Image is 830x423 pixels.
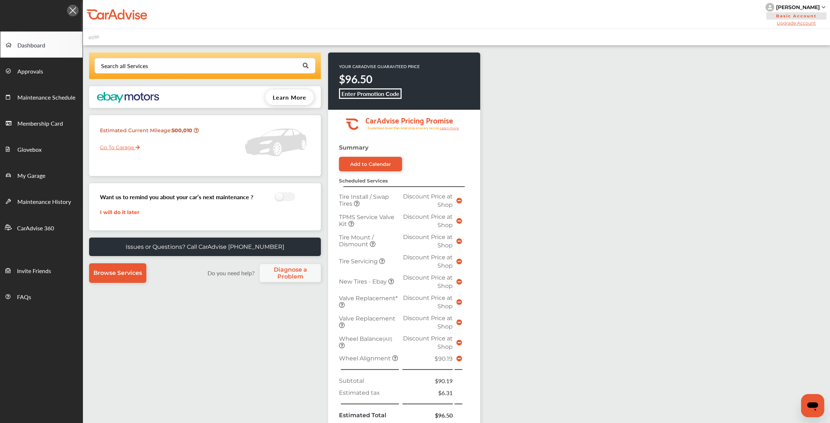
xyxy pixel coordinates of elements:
[339,214,394,227] span: TPMS Service Valve Kit
[339,193,389,207] span: Tire Install / Swap Tires
[337,375,401,387] td: Subtotal
[204,269,258,277] label: Do you need help?
[0,32,83,58] a: Dashboard
[95,124,201,143] div: Estimated Current Mileage :
[403,315,453,330] span: Discount Price at Shop
[776,4,820,11] div: [PERSON_NAME]
[401,387,454,399] td: $6.31
[100,193,253,201] h3: Want us to remind you about your car’s next maintenance ?
[100,209,139,215] a: I will do it later
[383,336,392,342] small: (All)
[339,234,374,248] span: Tire Mount / Dismount
[245,119,306,166] img: placeholder_car.5a1ece94.svg
[339,178,388,184] strong: Scheduled Services
[17,267,51,276] span: Invite Friends
[339,335,392,342] span: Wheel Balance
[0,136,83,162] a: Glovebox
[341,89,399,98] b: Enter Promotion Code
[766,12,826,20] span: Basic Account
[0,188,83,214] a: Maintenance History
[17,93,75,102] span: Maintenance Schedule
[88,33,99,42] img: placeholder_car.fcab19be.svg
[95,139,140,152] a: Go To Garage
[403,213,453,229] span: Discount Price at Shop
[263,266,317,280] span: Diagnose a Problem
[273,93,306,101] span: Learn More
[339,71,372,87] strong: $96.50
[17,293,31,302] span: FAQs
[17,145,42,155] span: Glovebox
[403,254,453,269] span: Discount Price at Shop
[403,294,453,310] span: Discount Price at Shop
[401,375,454,387] td: $90.19
[17,41,45,50] span: Dashboard
[17,67,43,76] span: Approvals
[0,162,83,188] a: My Garage
[0,58,83,84] a: Approvals
[365,113,453,126] tspan: CarAdvise Pricing Promise
[435,355,453,362] span: $90.19
[0,110,83,136] a: Membership Card
[17,197,71,207] span: Maintenance History
[801,394,824,417] iframe: Button to launch messaging window
[339,258,379,265] span: Tire Servicing
[350,161,391,167] div: Add to Calendar
[101,63,148,69] div: Search all Services
[339,144,369,151] strong: Summary
[403,193,453,208] span: Discount Price at Shop
[172,127,194,134] strong: 500,010
[403,335,453,350] span: Discount Price at Shop
[339,315,395,322] span: Valve Replacement
[17,171,45,181] span: My Garage
[337,409,401,421] td: Estimated Total
[67,5,79,16] img: Icon.5fd9dcc7.svg
[260,264,321,282] a: Diagnose a Problem
[339,157,402,171] a: Add to Calendar
[337,387,401,399] td: Estimated tax
[17,119,63,129] span: Membership Card
[403,274,453,289] span: Discount Price at Shop
[0,84,83,110] a: Maintenance Schedule
[401,409,454,421] td: $96.50
[766,3,774,12] img: knH8PDtVvWoAbQRylUukY18CTiRevjo20fAtgn5MLBQj4uumYvk2MzTtcAIzfGAtb1XOLVMAvhLuqoNAbL4reqehy0jehNKdM...
[339,355,392,362] span: Wheel Alignment
[339,278,388,285] span: New Tires - Ebay
[93,269,142,276] span: Browse Services
[822,6,825,8] img: sCxJUJ+qAmfqhQGDUl18vwLg4ZYJ6CxN7XmbOMBAAAAAElFTkSuQmCC
[368,126,440,130] tspan: Guaranteed lower than retail price on every service.
[89,238,321,256] a: Issues or Questions? Call CarAdvise [PHONE_NUMBER]
[89,263,146,283] a: Browse Services
[17,224,54,233] span: CarAdvise 360
[339,63,420,70] p: YOUR CARADVISE GUARANTEED PRICE
[766,20,827,26] span: Upgrade Account
[126,243,284,250] p: Issues or Questions? Call CarAdvise [PHONE_NUMBER]
[339,295,398,302] span: Valve Replacement*
[440,126,459,130] tspan: Learn more
[403,234,453,249] span: Discount Price at Shop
